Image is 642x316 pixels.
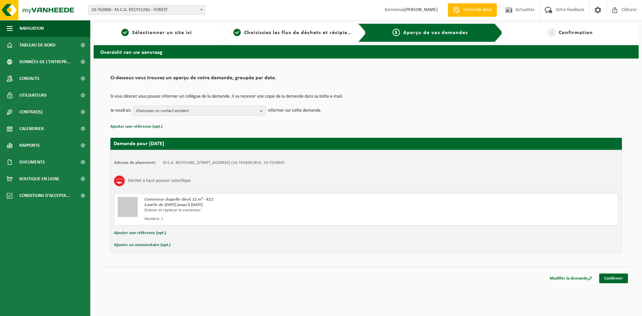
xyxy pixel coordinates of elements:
[233,29,241,36] span: 2
[19,20,44,37] span: Navigation
[114,161,156,165] strong: Adresse de placement:
[136,106,257,116] span: Choisissez un contact existant
[110,122,163,131] button: Ajouter une référence (opt.)
[19,54,71,70] span: Données de l'entrepr...
[121,29,129,36] span: 1
[19,137,40,154] span: Rapports
[110,106,131,116] p: Je voudrais
[114,241,171,249] button: Ajouter un commentaire (opt.)
[233,29,353,37] a: 2Choisissiez les flux de déchets et récipients
[110,75,622,84] h2: Ci-dessous vous trouvez un aperçu de votre demande, groupée par date.
[132,30,192,35] span: Sélectionner un site ici
[268,106,322,116] p: informer sur cette demande.
[110,94,622,99] p: Si vous désirez vous pouvez informer un collègue de la demande. Il va recevoir une copie de la de...
[94,45,639,58] h2: Overzicht van uw aanvraag
[244,30,355,35] span: Choisissiez les flux de déchets et récipients
[548,29,555,36] span: 4
[89,5,205,15] span: 10-762866 - M.C.A. RECYCLING - FOREST
[19,70,39,87] span: Contacts
[599,274,628,283] a: Confirmer
[19,154,45,171] span: Documents
[132,106,266,116] button: Choisissez un contact existant
[144,197,213,202] span: Conteneur chapelle client 22 m³ - K22
[461,7,494,13] span: Demande devis
[144,203,203,207] strong: à partir de [DATE] jusqu'à [DATE]
[19,104,42,120] span: Contrat(s)
[19,187,70,204] span: Conditions d'accepta...
[545,274,597,283] a: Modifier la demande
[559,30,593,35] span: Confirmation
[403,30,468,35] span: Aperçu de vos demandes
[448,3,497,17] a: Demande devis
[88,5,205,15] span: 10-762866 - M.C.A. RECYCLING - FOREST
[19,120,44,137] span: Calendrier
[114,141,164,146] strong: Demande pour [DATE]
[19,87,47,104] span: Utilisateurs
[19,37,56,54] span: Tableau de bord
[144,216,393,222] div: Nombre: 1
[163,160,285,166] td: M.C.A. RECYCLING, [STREET_ADDRESS] (10-762866/BUS, 10-762866)
[19,171,60,187] span: Boutique en ligne
[404,7,438,12] strong: [PERSON_NAME]
[114,229,166,237] button: Ajouter une référence (opt.)
[144,208,393,213] div: Enlever et replacer le conteneur
[97,29,217,37] a: 1Sélectionner un site ici
[128,176,191,186] h3: Déchet à haut pouvoir calorifique
[393,29,400,36] span: 3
